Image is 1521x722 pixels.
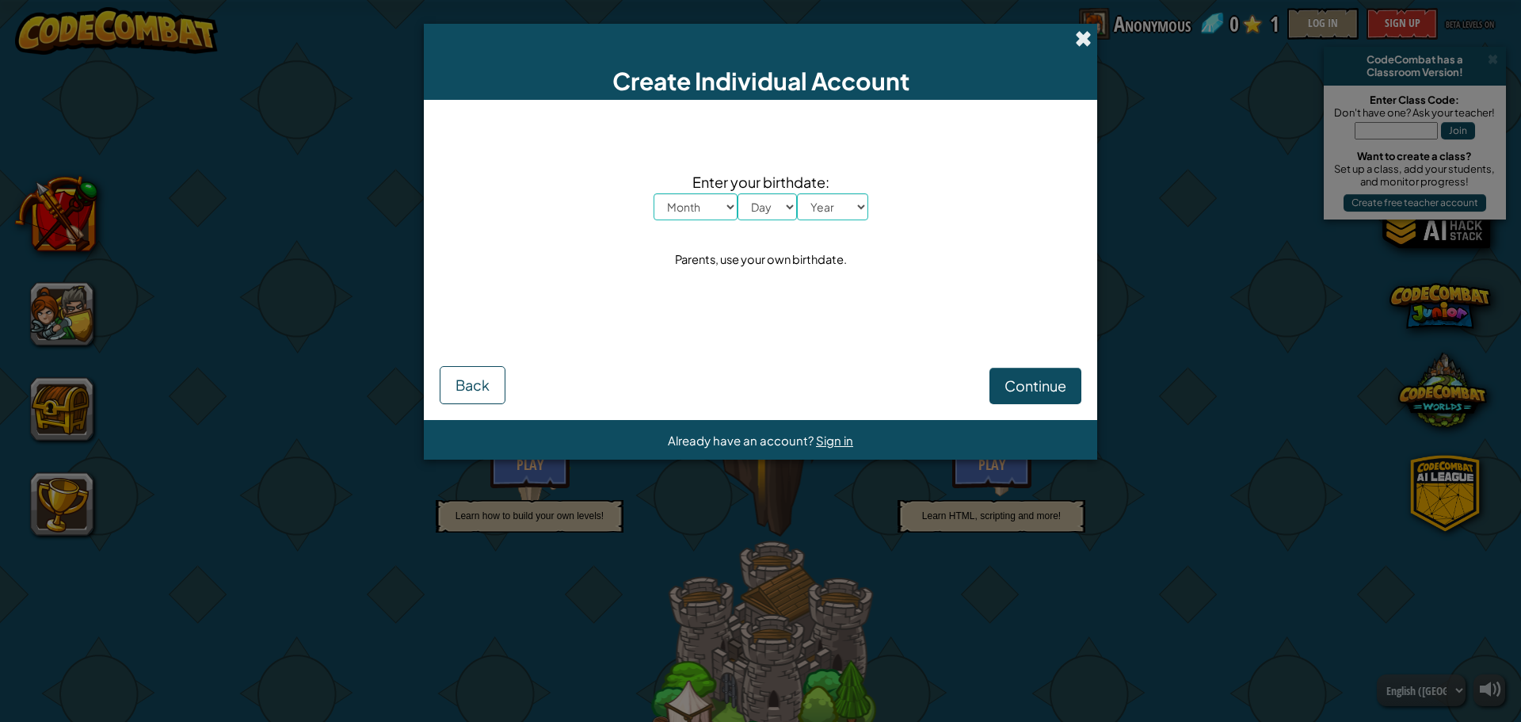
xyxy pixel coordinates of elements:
[1004,376,1066,395] span: Continue
[456,376,490,394] span: Back
[440,366,505,404] button: Back
[654,170,868,193] span: Enter your birthdate:
[675,248,847,271] div: Parents, use your own birthdate.
[668,433,816,448] span: Already have an account?
[612,66,909,96] span: Create Individual Account
[816,433,853,448] a: Sign in
[989,368,1081,404] button: Continue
